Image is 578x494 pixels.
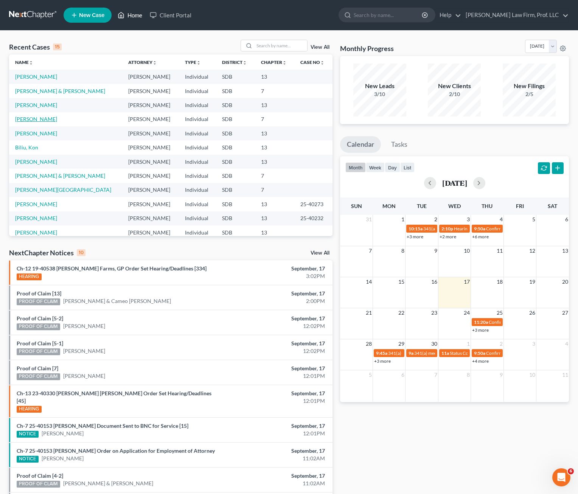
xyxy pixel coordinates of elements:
[353,82,406,90] div: New Leads
[216,70,255,84] td: SDB
[242,61,247,65] i: unfold_more
[463,308,471,317] span: 24
[17,348,60,355] div: PROOF OF CLAIM
[474,350,485,356] span: 9:50a
[472,358,489,364] a: +4 more
[368,246,373,255] span: 7
[227,447,325,455] div: September, 17
[384,136,414,153] a: Tasks
[401,215,405,224] span: 1
[15,88,105,94] a: [PERSON_NAME] & [PERSON_NAME]
[216,225,255,239] td: SDB
[179,155,216,169] td: Individual
[531,215,536,224] span: 5
[15,158,57,165] a: [PERSON_NAME]
[15,144,38,151] a: Biliu, Kon
[17,340,63,346] a: Proof of Claim [5-1]
[365,215,373,224] span: 31
[15,130,57,137] a: [PERSON_NAME]
[366,162,385,172] button: week
[433,246,438,255] span: 9
[294,197,333,211] td: 25-40273
[552,468,570,486] iframe: Intercom live chat
[548,203,557,209] span: Sat
[320,61,325,65] i: unfold_more
[428,90,481,98] div: 2/10
[227,315,325,322] div: September, 17
[466,215,471,224] span: 3
[122,183,179,197] td: [PERSON_NAME]
[528,370,536,379] span: 10
[474,319,488,325] span: 11:20a
[568,468,574,474] span: 6
[122,70,179,84] td: [PERSON_NAME]
[227,390,325,397] div: September, 17
[17,423,188,429] a: Ch-7 25-40153 [PERSON_NAME] Document Sent to BNC for Service [15]
[365,339,373,348] span: 28
[489,319,575,325] span: Confirmation hearing for [PERSON_NAME]
[17,373,60,380] div: PROOF OF CLAIM
[185,59,201,65] a: Typeunfold_more
[17,323,60,330] div: PROOF OF CLAIM
[442,179,467,187] h2: [DATE]
[15,116,57,122] a: [PERSON_NAME]
[436,8,461,22] a: Help
[486,226,572,231] span: Confirmation hearing for [PERSON_NAME]
[423,226,551,231] span: 341(a) meeting for [PERSON_NAME] & Cameo [PERSON_NAME]
[462,8,569,22] a: [PERSON_NAME] Law Firm, Prof. LLC
[179,169,216,183] td: Individual
[516,203,524,209] span: Fri
[15,215,57,221] a: [PERSON_NAME]
[376,350,387,356] span: 9:45a
[428,82,481,90] div: New Clients
[63,322,105,330] a: [PERSON_NAME]
[409,226,423,231] span: 10:15a
[354,8,423,22] input: Search by name...
[255,211,295,225] td: 13
[63,480,153,487] a: [PERSON_NAME] & [PERSON_NAME]
[216,84,255,98] td: SDB
[216,183,255,197] td: SDB
[561,246,569,255] span: 13
[365,308,373,317] span: 21
[561,277,569,286] span: 20
[374,358,391,364] a: +3 more
[63,372,105,380] a: [PERSON_NAME]
[311,250,329,256] a: View All
[463,246,471,255] span: 10
[222,59,247,65] a: Districtunfold_more
[466,339,471,348] span: 1
[227,322,325,330] div: 12:02PM
[17,456,39,463] div: NOTICE
[179,126,216,140] td: Individual
[528,246,536,255] span: 12
[17,406,42,413] div: HEARING
[114,8,146,22] a: Home
[311,45,329,50] a: View All
[196,61,201,65] i: unfold_more
[472,327,489,333] a: +3 more
[499,339,503,348] span: 2
[454,226,513,231] span: Hearing for [PERSON_NAME]
[17,315,63,322] a: Proof of Claim [5-2]
[255,126,295,140] td: 13
[79,12,104,18] span: New Case
[15,229,57,236] a: [PERSON_NAME]
[472,234,489,239] a: +6 more
[531,339,536,348] span: 3
[351,203,362,209] span: Sun
[385,162,400,172] button: day
[17,273,42,280] div: HEARING
[401,370,405,379] span: 6
[528,277,536,286] span: 19
[398,339,405,348] span: 29
[561,370,569,379] span: 11
[128,59,157,65] a: Attorneyunfold_more
[15,201,57,207] a: [PERSON_NAME]
[15,102,57,108] a: [PERSON_NAME]
[216,98,255,112] td: SDB
[179,140,216,154] td: Individual
[365,277,373,286] span: 14
[122,84,179,98] td: [PERSON_NAME]
[353,90,406,98] div: 3/10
